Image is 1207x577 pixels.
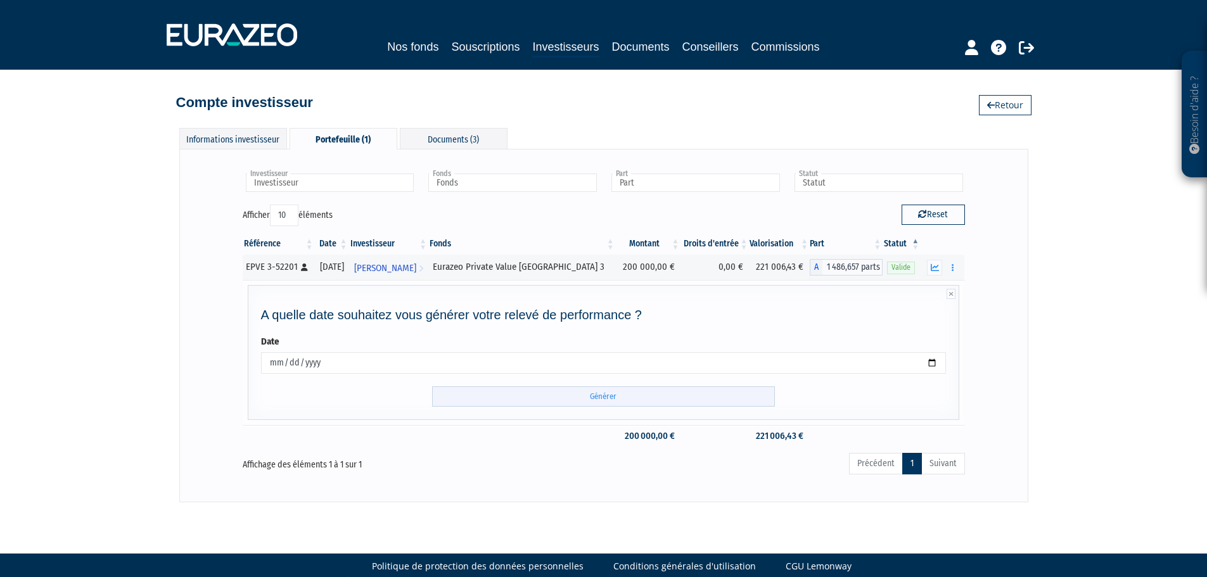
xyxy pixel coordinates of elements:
td: 221 006,43 € [750,255,810,280]
a: Conditions générales d'utilisation [613,560,756,573]
a: Investisseurs [532,38,599,58]
td: 200 000,00 € [616,255,681,280]
div: A - Eurazeo Private Value Europe 3 [810,259,883,276]
td: 200 000,00 € [616,425,681,447]
a: Retour [979,95,1031,115]
th: Valorisation: activer pour trier la colonne par ordre croissant [750,233,810,255]
th: Référence : activer pour trier la colonne par ordre croissant [243,233,315,255]
img: 1732889491-logotype_eurazeo_blanc_rvb.png [167,23,297,46]
p: Besoin d'aide ? [1187,58,1202,172]
i: [Français] Personne physique [301,263,308,271]
span: 1 486,657 parts [822,259,883,276]
a: [PERSON_NAME] [349,255,429,280]
th: Statut : activer pour trier la colonne par ordre d&eacute;croissant [883,233,921,255]
a: Souscriptions [451,38,520,56]
th: Fonds: activer pour trier la colonne par ordre croissant [428,233,616,255]
a: Politique de protection des données personnelles [372,560,584,573]
span: A [810,259,822,276]
label: Date [261,335,279,348]
th: Droits d'entrée: activer pour trier la colonne par ordre croissant [681,233,750,255]
div: Portefeuille (1) [290,128,397,149]
td: 221 006,43 € [750,425,810,447]
span: [PERSON_NAME] [354,257,416,280]
span: Valide [887,262,915,274]
input: Générer [432,386,775,407]
th: Part: activer pour trier la colonne par ordre croissant [810,233,883,255]
div: Affichage des éléments 1 à 1 sur 1 [243,452,533,472]
label: Afficher éléments [243,205,333,226]
div: Eurazeo Private Value [GEOGRAPHIC_DATA] 3 [433,260,611,274]
a: Commissions [751,38,820,56]
h4: Compte investisseur [176,95,313,110]
a: Conseillers [682,38,739,56]
div: Informations investisseur [179,128,287,149]
div: [DATE] [319,260,345,274]
div: Documents (3) [400,128,508,149]
i: Voir l'investisseur [419,257,423,280]
div: EPVE 3-52201 [246,260,310,274]
button: Reset [902,205,965,225]
a: Nos fonds [387,38,438,56]
td: 0,00 € [681,255,750,280]
a: Documents [612,38,670,56]
select: Afficheréléments [270,205,298,226]
th: Investisseur: activer pour trier la colonne par ordre croissant [349,233,429,255]
a: CGU Lemonway [786,560,852,573]
h4: A quelle date souhaitez vous générer votre relevé de performance ? [261,308,947,322]
th: Date: activer pour trier la colonne par ordre croissant [315,233,349,255]
th: Montant: activer pour trier la colonne par ordre croissant [616,233,681,255]
a: 1 [902,453,922,474]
